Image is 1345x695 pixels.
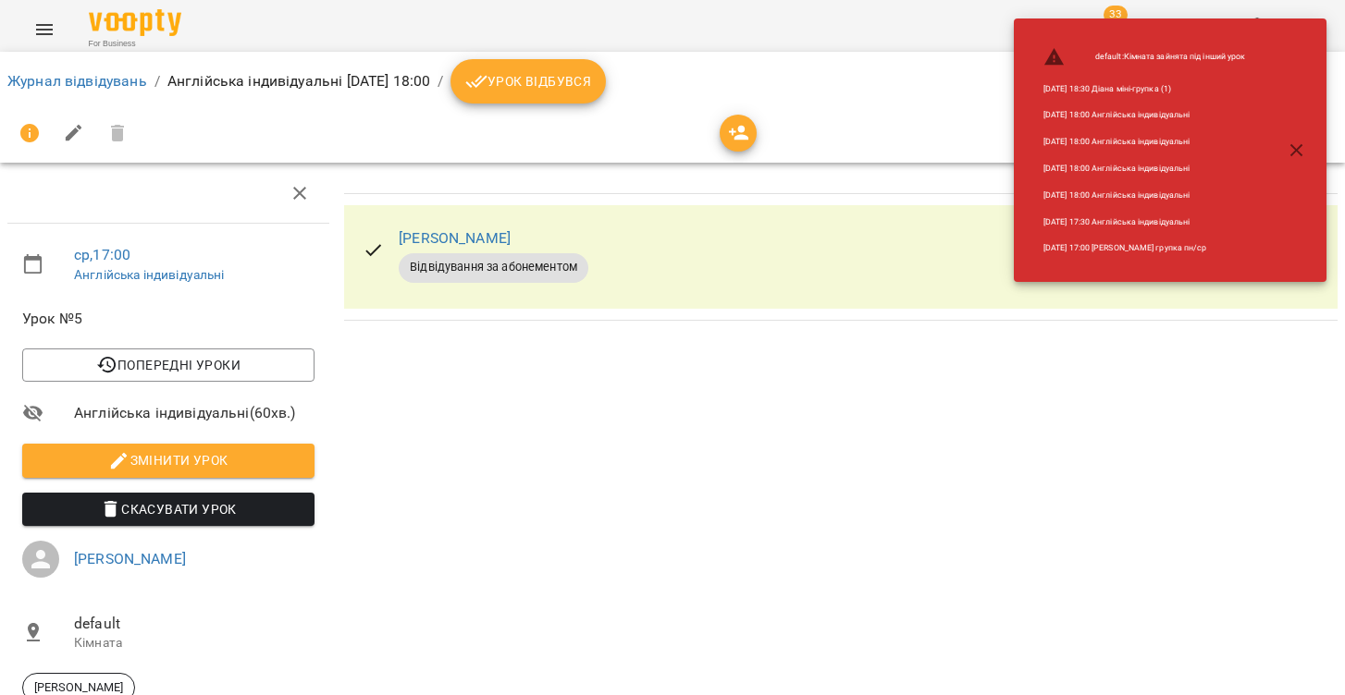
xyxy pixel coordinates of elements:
[1029,128,1261,155] li: [DATE] 18:00 Англійська індивідуальні
[167,70,430,92] p: Англійська індивідуальні [DATE] 18:00
[74,634,315,652] p: Кімната
[89,9,181,36] img: Voopty Logo
[37,354,300,376] span: Попередні уроки
[465,70,591,92] span: Урок відбувся
[22,493,315,526] button: Скасувати Урок
[1029,76,1261,103] li: [DATE] 18:30 Діана міні-групка (1)
[399,229,511,247] a: [PERSON_NAME]
[74,550,186,567] a: [PERSON_NAME]
[7,72,147,90] a: Журнал відвідувань
[74,402,315,424] span: Англійська індивідуальні ( 60 хв. )
[1029,102,1261,128] li: [DATE] 18:00 Англійська індивідуальні
[154,70,160,92] li: /
[22,7,67,52] button: Menu
[37,498,300,520] span: Скасувати Урок
[22,308,315,330] span: Урок №5
[7,59,1338,104] nav: breadcrumb
[22,444,315,477] button: Змінити урок
[74,246,130,263] a: ср , 17:00
[399,259,588,275] span: Відвідування за абонементом
[1029,182,1261,209] li: [DATE] 18:00 Англійська індивідуальні
[1029,39,1261,76] li: default : Кімната зайнята під інший урок
[22,348,315,382] button: Попередні уроки
[74,267,225,282] a: Англійська індивідуальні
[1029,209,1261,236] li: [DATE] 17:30 Англійська індивідуальні
[438,70,443,92] li: /
[450,59,606,104] button: Урок відбувся
[1104,6,1128,24] span: 33
[89,38,181,50] span: For Business
[1029,235,1261,262] li: [DATE] 17:00 [PERSON_NAME] групка пн/ср
[74,613,315,635] span: default
[37,449,300,471] span: Змінити урок
[1029,155,1261,182] li: [DATE] 18:00 Англійська індивідуальні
